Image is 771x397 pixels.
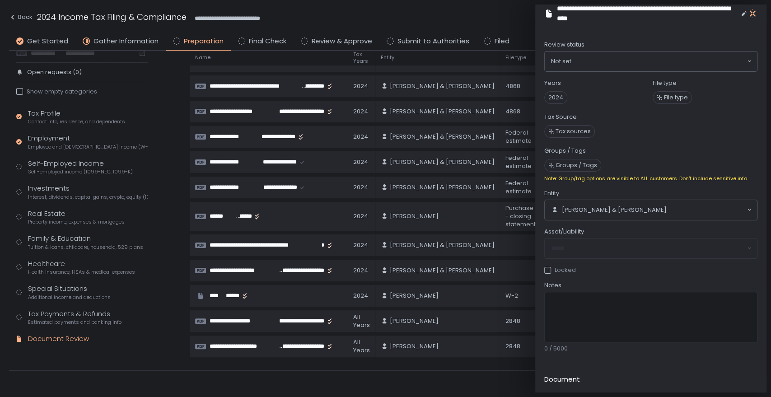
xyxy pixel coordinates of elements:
[28,244,143,251] span: Tuition & loans, childcare, household, 529 plans
[28,294,111,301] span: Additional income and deductions
[28,319,121,326] span: Estimated payments and banking info
[28,284,111,301] div: Special Situations
[184,36,224,47] span: Preparation
[28,159,133,176] div: Self-Employed Income
[28,209,125,226] div: Real Estate
[397,36,469,47] span: Submit to Authorities
[544,41,584,49] span: Review status
[195,54,210,61] span: Name
[353,51,370,65] span: Tax Years
[312,36,372,47] span: Review & Approve
[653,79,677,87] label: File type
[544,189,559,197] span: Entity
[390,183,495,191] span: [PERSON_NAME] & [PERSON_NAME]
[545,200,757,220] div: Search for option
[9,11,33,26] button: Back
[28,194,148,201] span: Interest, dividends, capital gains, crypto, equity (1099s, K-1s)
[544,228,584,236] span: Asset/Liability
[93,36,159,47] span: Gather Information
[551,57,571,66] span: Not set
[16,38,148,57] div: Last year's filed returns
[495,36,509,47] span: Filed
[390,266,495,275] span: [PERSON_NAME] & [PERSON_NAME]
[28,219,125,225] span: Property income, expenses & mortgages
[390,133,495,141] span: [PERSON_NAME] & [PERSON_NAME]
[544,91,567,104] span: 2024
[544,345,757,353] div: 0 / 5000
[390,107,495,116] span: [PERSON_NAME] & [PERSON_NAME]
[544,175,757,182] div: Note: Group/tag options are visible to ALL customers. Don't include sensitive info
[28,168,133,175] span: Self-employed income (1099-NEC, 1099-K)
[544,281,561,290] span: Notes
[28,133,148,150] div: Employment
[667,206,746,215] input: Search for option
[545,51,757,71] div: Search for option
[28,108,125,126] div: Tax Profile
[544,79,561,87] label: Years
[28,259,135,276] div: Healthcare
[562,206,667,214] span: [PERSON_NAME] & [PERSON_NAME]
[390,317,439,325] span: [PERSON_NAME]
[390,212,439,220] span: [PERSON_NAME]
[390,241,495,249] span: [PERSON_NAME] & [PERSON_NAME]
[249,36,286,47] span: Final Check
[381,54,394,61] span: Entity
[556,127,591,135] span: Tax sources
[37,11,187,23] h1: 2024 Income Tax Filing & Compliance
[390,82,495,90] span: [PERSON_NAME] & [PERSON_NAME]
[505,54,526,61] span: File type
[28,144,148,150] span: Employee and [DEMOGRAPHIC_DATA] income (W-2s)
[28,309,121,326] div: Tax Payments & Refunds
[544,147,586,155] label: Groups / Tags
[28,118,125,125] span: Contact info, residence, and dependents
[9,12,33,23] div: Back
[544,374,580,385] h2: Document
[556,161,597,169] span: Groups / Tags
[28,334,89,344] div: Document Review
[28,234,143,251] div: Family & Education
[390,342,439,350] span: [PERSON_NAME]
[571,57,746,66] input: Search for option
[390,292,439,300] span: [PERSON_NAME]
[27,68,82,76] span: Open requests (0)
[390,158,495,166] span: [PERSON_NAME] & [PERSON_NAME]
[28,269,135,276] span: Health insurance, HSAs & medical expenses
[28,183,148,201] div: Investments
[544,113,577,121] label: Tax Source
[664,93,688,102] span: File type
[27,36,68,47] span: Get Started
